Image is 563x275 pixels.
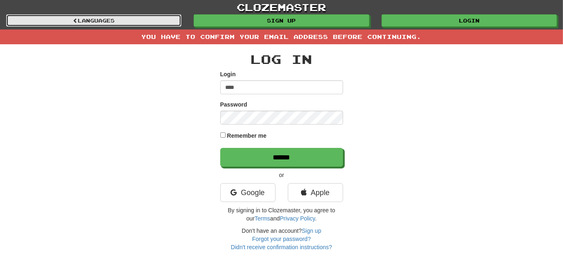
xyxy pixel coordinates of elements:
label: Login [220,70,236,78]
label: Remember me [227,132,267,140]
a: Privacy Policy [280,215,315,222]
a: Google [220,183,276,202]
p: or [220,171,343,179]
a: Forgot your password? [252,236,311,242]
div: Don't have an account? [220,227,343,251]
a: Login [382,14,557,27]
label: Password [220,100,247,109]
p: By signing in to Clozemaster, you agree to our and . [220,206,343,223]
a: Languages [6,14,181,27]
a: Didn't receive confirmation instructions? [231,244,332,250]
a: Sign up [194,14,369,27]
a: Sign up [302,227,321,234]
a: Terms [255,215,270,222]
h2: Log In [220,52,343,66]
a: Apple [288,183,343,202]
